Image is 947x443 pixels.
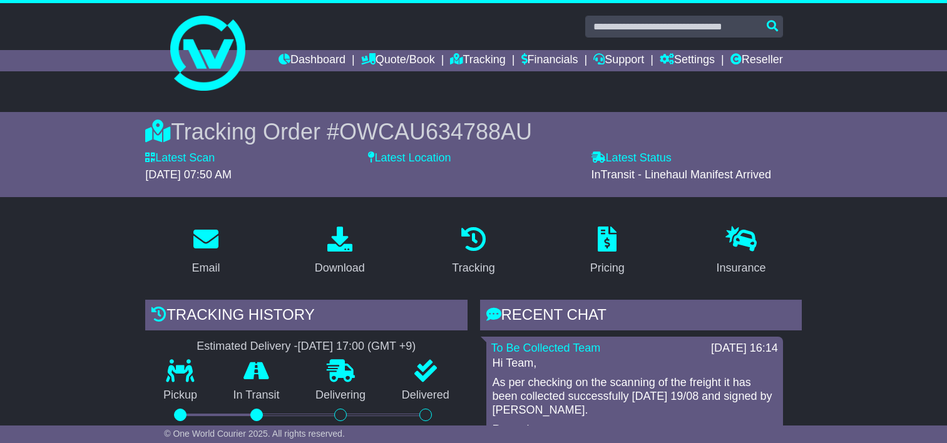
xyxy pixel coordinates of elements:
[145,389,215,402] p: Pickup
[145,300,467,334] div: Tracking history
[361,50,435,71] a: Quote/Book
[279,50,346,71] a: Dashboard
[708,222,774,281] a: Insurance
[184,222,228,281] a: Email
[368,151,451,165] label: Latest Location
[145,168,232,181] span: [DATE] 07:50 AM
[145,151,215,165] label: Latest Scan
[444,222,503,281] a: Tracking
[215,389,298,402] p: In Transit
[452,260,494,277] div: Tracking
[590,260,625,277] div: Pricing
[145,340,467,354] div: Estimated Delivery -
[315,260,365,277] div: Download
[297,389,384,402] p: Delivering
[164,429,345,439] span: © One World Courier 2025. All rights reserved.
[145,118,802,145] div: Tracking Order #
[491,342,601,354] a: To Be Collected Team
[192,260,220,277] div: Email
[591,151,672,165] label: Latest Status
[521,50,578,71] a: Financials
[711,342,778,355] div: [DATE] 16:14
[582,222,633,281] a: Pricing
[384,389,468,402] p: Delivered
[593,50,644,71] a: Support
[339,119,532,145] span: OWCAU634788AU
[591,168,771,181] span: InTransit - Linehaul Manifest Arrived
[493,376,777,417] p: As per checking on the scanning of the freight it has been collected successfully [DATE] 19/08 an...
[297,340,416,354] div: [DATE] 17:00 (GMT +9)
[480,300,802,334] div: RECENT CHAT
[730,50,783,71] a: Reseller
[307,222,373,281] a: Download
[660,50,715,71] a: Settings
[450,50,505,71] a: Tracking
[493,357,777,370] p: Hi Team,
[716,260,765,277] div: Insurance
